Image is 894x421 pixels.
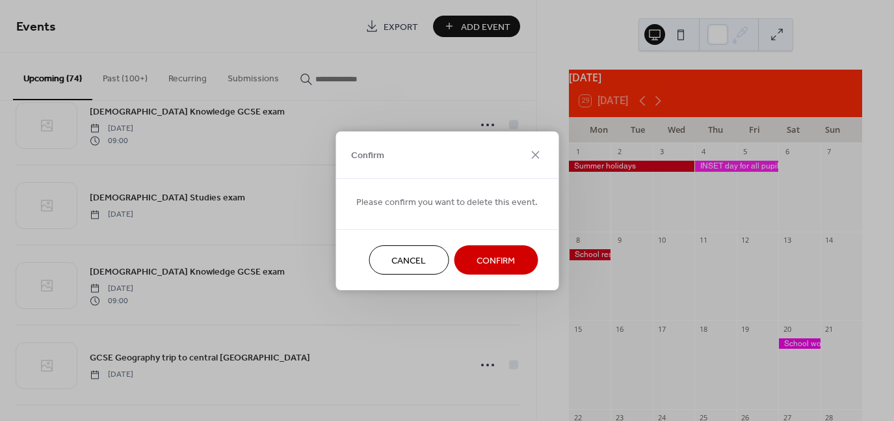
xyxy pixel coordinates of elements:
[351,149,384,163] span: Confirm
[391,254,426,267] span: Cancel
[356,195,538,209] span: Please confirm you want to delete this event.
[454,245,538,275] button: Confirm
[477,254,515,267] span: Confirm
[369,245,449,275] button: Cancel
